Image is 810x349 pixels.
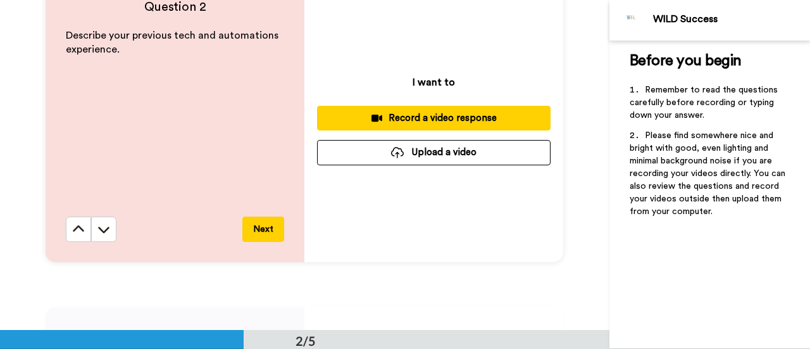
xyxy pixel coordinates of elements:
[317,140,551,165] button: Upload a video
[66,30,281,55] span: Describe your previous tech and automations experience.
[413,75,455,90] p: I want to
[616,5,647,35] img: Profile Image
[242,217,284,242] button: Next
[327,111,540,125] div: Record a video response
[317,106,551,130] button: Record a video response
[630,131,788,216] span: Please find somewhere nice and bright with good, even lighting and minimal background noise if yo...
[630,53,742,68] span: Before you begin
[653,13,809,25] div: WILD Success
[630,86,780,120] span: Remember to read the questions carefully before recording or typing down your answer.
